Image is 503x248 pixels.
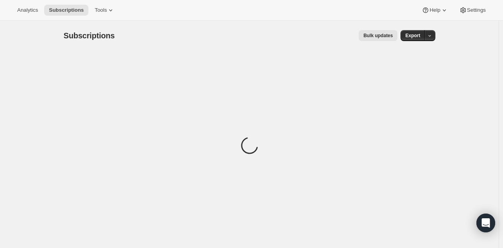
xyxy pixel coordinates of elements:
[90,5,119,16] button: Tools
[405,32,420,39] span: Export
[95,7,107,13] span: Tools
[49,7,84,13] span: Subscriptions
[17,7,38,13] span: Analytics
[454,5,490,16] button: Settings
[467,7,486,13] span: Settings
[64,31,115,40] span: Subscriptions
[417,5,453,16] button: Help
[363,32,393,39] span: Bulk updates
[44,5,88,16] button: Subscriptions
[429,7,440,13] span: Help
[359,30,397,41] button: Bulk updates
[476,214,495,232] div: Open Intercom Messenger
[401,30,425,41] button: Export
[13,5,43,16] button: Analytics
